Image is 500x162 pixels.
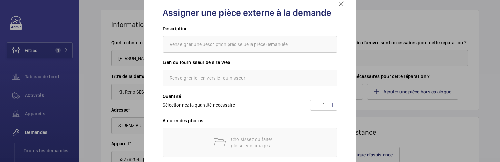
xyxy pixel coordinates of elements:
[163,70,337,86] input: Renseigner le lien vers le fournisseur
[163,26,188,31] font: Description
[163,36,337,53] input: Renseigner une description précise de la pièce demandée
[163,7,331,18] font: Assigner une pièce externe à la demande
[231,137,273,148] font: Choisissez ou faites glisser vos images
[163,118,203,123] font: Ajouter des photos
[163,94,181,99] font: Quantité
[163,102,235,108] font: Sélectionnez la quantité nécessaire
[163,60,230,65] font: Lien du fournisseur de site Web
